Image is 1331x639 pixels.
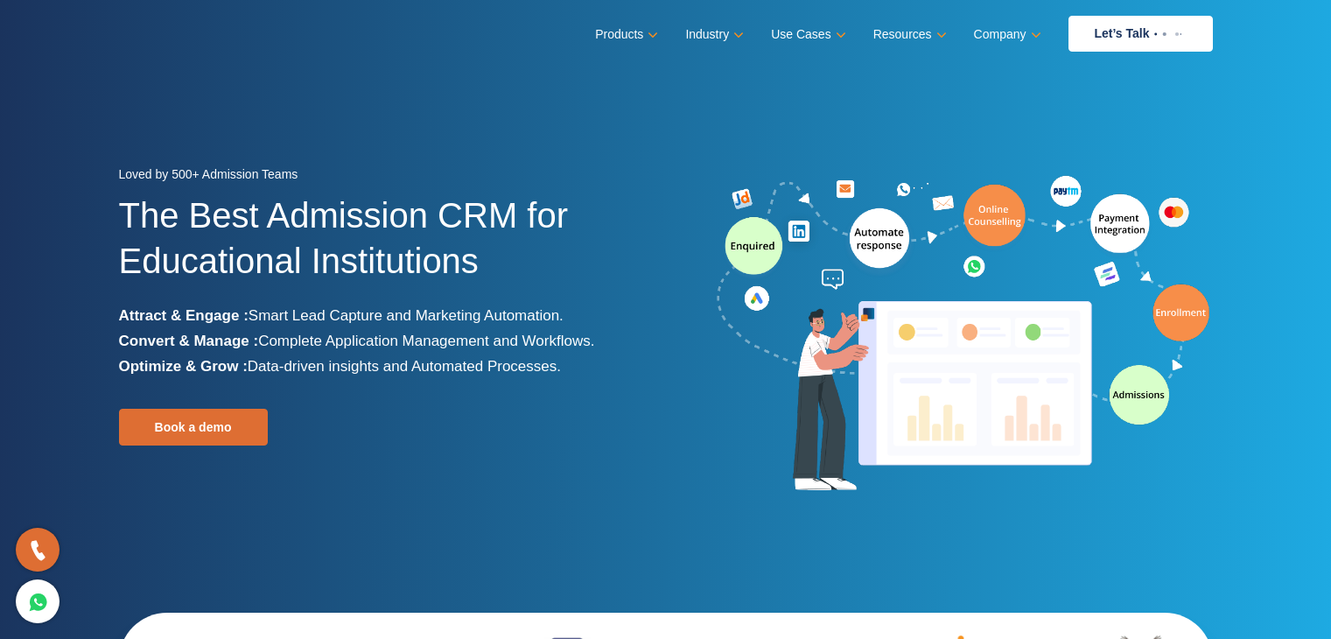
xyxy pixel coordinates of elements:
a: Industry [685,22,740,47]
b: Convert & Manage : [119,333,259,349]
a: Book a demo [119,409,268,446]
span: Data-driven insights and Automated Processes. [248,358,561,375]
img: admission-software-home-page-header [714,172,1213,498]
span: Smart Lead Capture and Marketing Automation. [249,307,564,324]
b: Optimize & Grow : [119,358,248,375]
h1: The Best Admission CRM for Educational Institutions [119,193,653,303]
a: Let’s Talk [1068,16,1213,52]
span: Complete Application Management and Workflows. [258,333,594,349]
a: Resources [873,22,943,47]
div: Loved by 500+ Admission Teams [119,162,653,193]
a: Products [595,22,655,47]
a: Company [974,22,1038,47]
b: Attract & Engage : [119,307,249,324]
a: Use Cases [771,22,842,47]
